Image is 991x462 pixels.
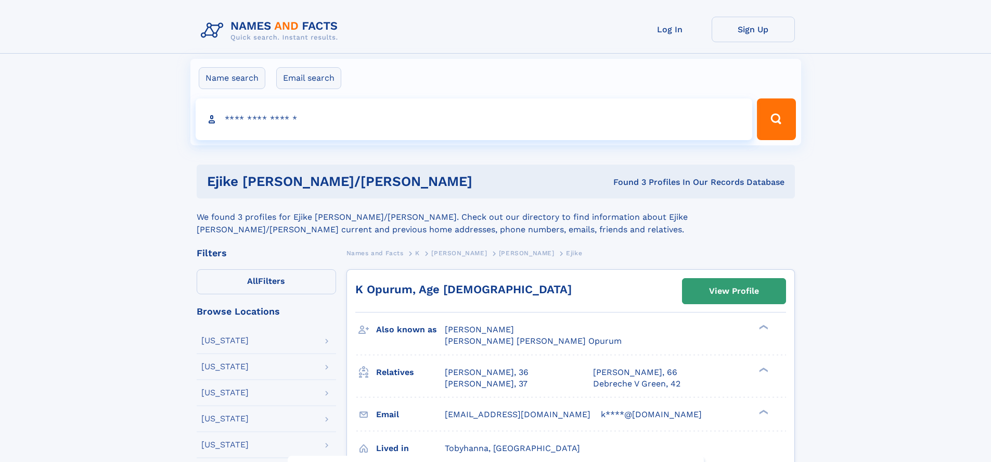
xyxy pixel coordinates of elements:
[445,409,590,419] span: [EMAIL_ADDRESS][DOMAIN_NAME]
[593,378,680,390] a: Debreche V Green, 42
[756,366,769,373] div: ❯
[415,246,420,259] a: K
[566,249,582,257] span: Ejike
[628,17,712,42] a: Log In
[415,249,420,257] span: K
[431,249,487,257] span: [PERSON_NAME]
[197,307,336,316] div: Browse Locations
[543,177,784,188] div: Found 3 Profiles In Our Records Database
[376,364,445,381] h3: Relatives
[756,324,769,331] div: ❯
[247,276,258,286] span: All
[499,246,555,259] a: [PERSON_NAME]
[196,98,753,140] input: search input
[709,279,759,303] div: View Profile
[445,443,580,453] span: Tobyhanna, [GEOGRAPHIC_DATA]
[197,17,346,45] img: Logo Names and Facts
[199,67,265,89] label: Name search
[712,17,795,42] a: Sign Up
[445,367,529,378] a: [PERSON_NAME], 36
[201,389,249,397] div: [US_STATE]
[756,408,769,415] div: ❯
[499,249,555,257] span: [PERSON_NAME]
[201,415,249,423] div: [US_STATE]
[593,367,677,378] a: [PERSON_NAME], 66
[197,198,795,236] div: We found 3 profiles for Ejike [PERSON_NAME]/[PERSON_NAME]. Check out our directory to find inform...
[197,269,336,294] label: Filters
[201,363,249,371] div: [US_STATE]
[445,336,622,346] span: [PERSON_NAME] [PERSON_NAME] Opurum
[355,283,572,296] a: K Opurum, Age [DEMOGRAPHIC_DATA]
[207,175,543,188] h1: Ejike [PERSON_NAME]/[PERSON_NAME]
[757,98,795,140] button: Search Button
[445,378,527,390] a: [PERSON_NAME], 37
[201,336,249,345] div: [US_STATE]
[197,248,336,258] div: Filters
[201,441,249,449] div: [US_STATE]
[445,324,514,334] span: [PERSON_NAME]
[431,246,487,259] a: [PERSON_NAME]
[683,279,786,304] a: View Profile
[376,406,445,423] h3: Email
[376,440,445,457] h3: Lived in
[346,246,404,259] a: Names and Facts
[376,321,445,339] h3: Also known as
[276,67,341,89] label: Email search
